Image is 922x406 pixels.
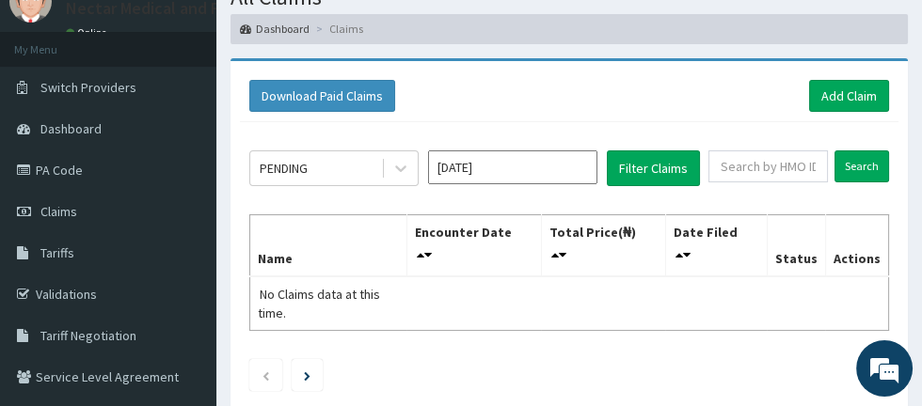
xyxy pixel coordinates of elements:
span: Claims [40,203,77,220]
a: Online [66,26,111,39]
input: Select Month and Year [428,150,597,184]
a: Next page [304,367,310,383]
div: PENDING [260,159,308,178]
img: d_794563401_company_1708531726252_794563401 [35,94,76,141]
a: Previous page [262,367,270,383]
span: Tariffs [40,244,74,261]
th: Encounter Date [406,214,541,276]
a: Dashboard [240,21,310,37]
button: Download Paid Claims [249,80,395,112]
button: Filter Claims [607,150,700,186]
span: Tariff Negotiation [40,327,136,344]
th: Name [250,214,407,276]
th: Date Filed [665,214,767,276]
div: Minimize live chat window [309,9,354,55]
li: Claims [311,21,363,37]
th: Total Price(₦) [541,214,665,276]
span: We're online! [109,98,260,288]
th: Actions [825,214,888,276]
div: Chat with us now [98,105,316,130]
input: Search by HMO ID [708,150,828,182]
span: Switch Providers [40,79,136,96]
textarea: Type your message and hit 'Enter' [9,235,358,301]
span: Dashboard [40,120,102,137]
th: Status [767,214,825,276]
a: Add Claim [809,80,889,112]
span: No Claims data at this time. [258,286,380,321]
input: Search [835,150,889,182]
